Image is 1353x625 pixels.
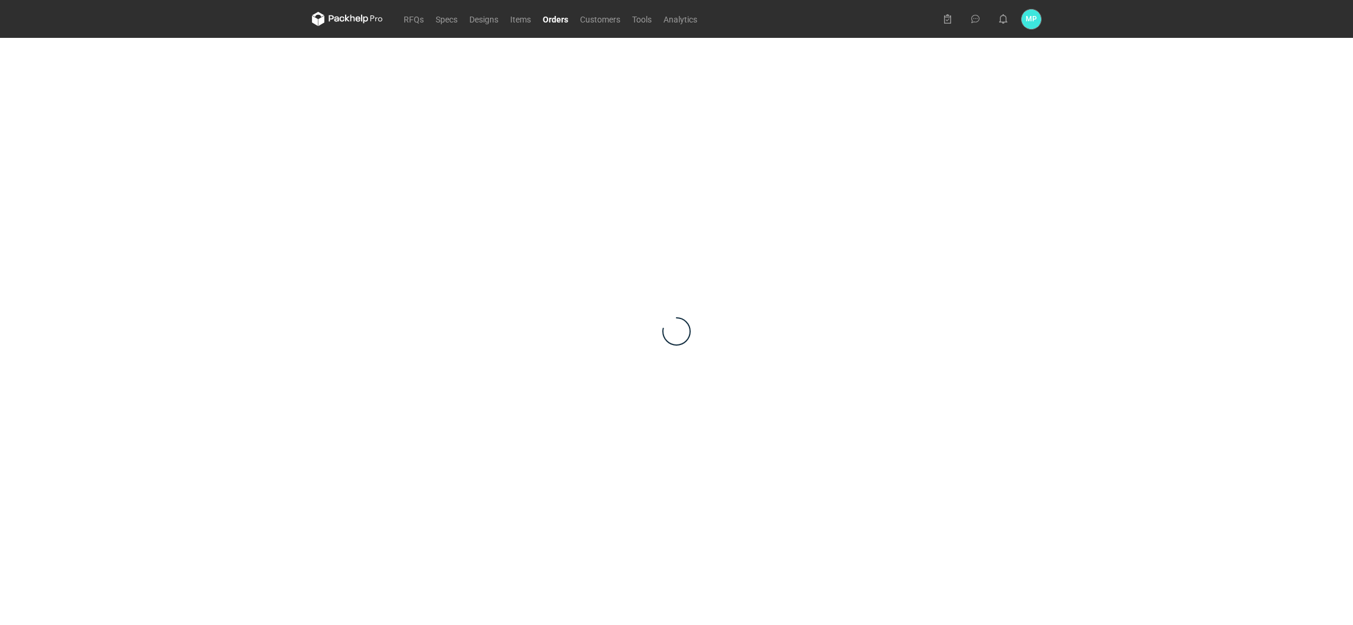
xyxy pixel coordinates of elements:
[537,12,574,26] a: Orders
[1022,9,1041,29] div: Martyna Paroń
[658,12,703,26] a: Analytics
[574,12,626,26] a: Customers
[626,12,658,26] a: Tools
[430,12,463,26] a: Specs
[1022,9,1041,29] button: MP
[398,12,430,26] a: RFQs
[504,12,537,26] a: Items
[463,12,504,26] a: Designs
[312,12,383,26] svg: Packhelp Pro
